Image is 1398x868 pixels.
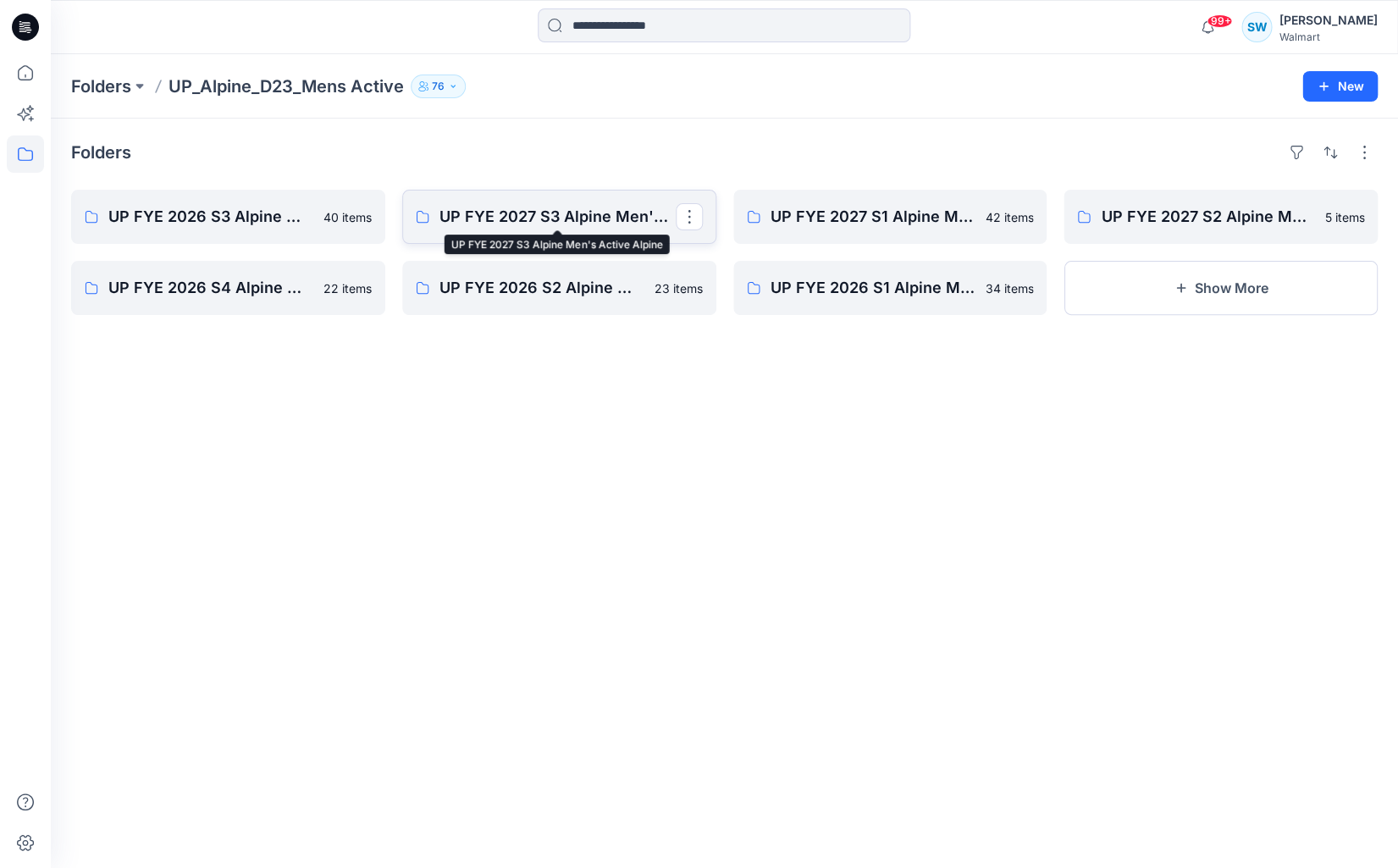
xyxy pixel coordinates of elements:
button: New [1302,71,1378,102]
h4: Folders [71,142,131,163]
p: 34 items [985,279,1033,297]
p: 40 items [323,208,372,226]
a: UP FYE 2026 S1 Alpine Men's Active Alpine34 items [733,261,1047,315]
a: UP FYE 2026 S2 Alpine Men's Active Alpine23 items [402,261,716,315]
p: UP FYE 2027 S3 Alpine Men's Active Alpine [439,205,676,229]
p: UP FYE 2026 S3 Alpine Men's Active Alpine [108,205,313,229]
a: UP FYE 2026 S4 Alpine Men's Active Alpine22 items [71,261,385,315]
p: UP FYE 2026 S1 Alpine Men's Active Alpine [771,276,975,300]
p: UP FYE 2027 S2 Alpine Men's Active Alpine [1101,205,1314,229]
p: UP FYE 2026 S4 Alpine Men's Active Alpine [108,276,313,300]
p: 23 items [655,279,703,297]
a: UP FYE 2027 S3 Alpine Men's Active Alpine [402,190,716,244]
a: UP FYE 2027 S2 Alpine Men's Active Alpine5 items [1064,190,1378,244]
p: 42 items [985,208,1033,226]
p: 22 items [323,279,372,297]
p: UP FYE 2027 S1 Alpine Men's Active Alpine [771,205,975,229]
p: 5 items [1324,208,1364,226]
button: Show More [1064,261,1378,315]
a: Folders [71,75,131,98]
a: UP FYE 2027 S1 Alpine Men's Active Alpine42 items [733,190,1047,244]
a: UP FYE 2026 S3 Alpine Men's Active Alpine40 items [71,190,385,244]
div: SW [1241,12,1272,42]
p: UP_Alpine_D23_Mens Active [169,75,404,98]
button: 76 [411,75,466,98]
p: 76 [432,77,445,96]
span: 99+ [1207,14,1232,28]
p: UP FYE 2026 S2 Alpine Men's Active Alpine [439,276,644,300]
div: Walmart [1279,30,1377,43]
div: [PERSON_NAME] [1279,10,1377,30]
